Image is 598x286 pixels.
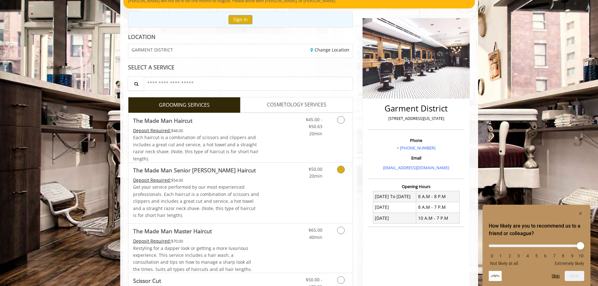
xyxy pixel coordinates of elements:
div: $54.00 [133,177,259,184]
span: Not likely at all [490,261,518,266]
b: The Made Man Master Haircut [133,227,212,235]
h3: Phone [369,138,463,143]
li: 8 [560,253,566,258]
h2: How likely are you to recommend us to a friend or colleague? Select an option from 0 to 10, with ... [489,222,584,237]
b: The Made Man Haircut [133,116,192,125]
b: LOCATION [128,33,155,40]
div: $48.00 [133,127,259,134]
span: $45.00 - $50.63 [306,116,322,129]
h3: Email [369,156,463,160]
span: 20min [309,131,322,137]
li: 3 [515,253,522,258]
button: Hide survey [577,210,584,217]
span: $65.00 [309,227,322,233]
h3: Opening Hours [368,184,464,189]
td: 8 A.M - 8 P.M [416,191,460,202]
td: [DATE] [373,202,416,213]
td: 10 A.M - 7 P.M [416,213,460,224]
li: 4 [525,253,531,258]
li: 9 [569,253,575,258]
div: SELECT A SERVICE [128,64,353,70]
span: 20min [309,173,322,179]
button: Next question [565,271,584,281]
li: 10 [578,253,584,258]
a: + [PHONE_NUMBER] [397,145,435,151]
li: 2 [507,253,513,258]
div: How likely are you to recommend us to a friend or colleague? Select an option from 0 to 10, with ... [489,210,584,281]
h2: Garment District [369,104,463,113]
span: Extremely likely [555,261,584,266]
span: This service needs some Advance to be paid before we block your appointment [133,127,171,133]
a: [EMAIL_ADDRESS][DOMAIN_NAME] [383,165,449,170]
span: COSMETOLOGY SERVICES [267,101,326,109]
div: How likely are you to recommend us to a friend or colleague? Select an option from 0 to 10, with ... [489,240,584,266]
a: Change Location [310,47,349,53]
b: The Made Man Senior [PERSON_NAME] Haircut [133,166,256,175]
b: Scissor Cut [133,276,161,285]
span: Each haircut is a combination of scissors and clippers and includes a great cut and service, a ho... [133,134,259,161]
li: 0 [489,253,495,258]
span: This service needs some Advance to be paid before we block your appointment [133,177,171,183]
td: 8 A.M - 7 P.M [416,202,460,213]
button: Sign In [229,15,252,24]
span: Restyling for a dapper look or getting a more luxurious experience. This service includes a hair ... [133,245,252,272]
span: This service needs some Advance to be paid before we block your appointment [133,238,171,244]
p: Get your service performed by our most experienced professionals. Each haircut is a combination o... [133,184,259,219]
li: 6 [542,253,548,258]
span: GARMENT DISTRICT [132,47,173,52]
span: GROOMING SERVICES [159,101,210,109]
li: 5 [533,253,540,258]
p: [STREET_ADDRESS][US_STATE] [369,115,463,122]
span: 40min [309,234,322,240]
button: Skip [552,273,560,278]
div: $70.00 [133,238,259,245]
span: $50.00 [309,166,322,172]
td: [DATE] To [DATE] [373,191,416,202]
button: Service Search [128,77,144,91]
td: [DATE] [373,213,416,224]
li: 7 [551,253,558,258]
li: 1 [498,253,504,258]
